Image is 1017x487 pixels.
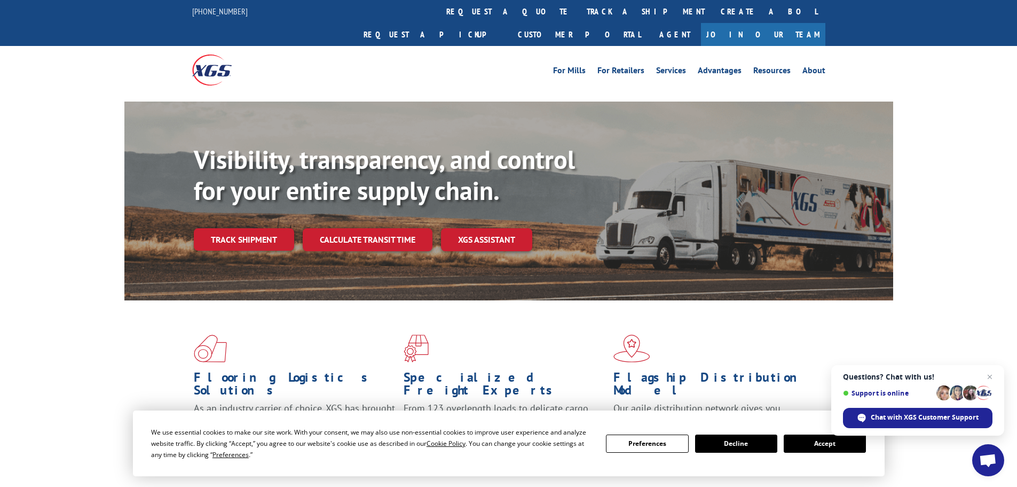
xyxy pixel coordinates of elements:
div: We use essential cookies to make our site work. With your consent, we may also use non-essential ... [151,427,593,460]
span: Our agile distribution network gives you nationwide inventory management on demand. [613,402,810,427]
span: Chat with XGS Customer Support [871,413,979,422]
a: XGS ASSISTANT [441,228,532,251]
a: Request a pickup [356,23,510,46]
p: From 123 overlength loads to delicate cargo, our experienced staff knows the best way to move you... [404,402,605,450]
a: [PHONE_NUMBER] [192,6,248,17]
a: About [802,66,825,78]
span: Preferences [212,450,249,459]
a: Customer Portal [510,23,649,46]
a: Track shipment [194,228,294,251]
div: Cookie Consent Prompt [133,411,885,476]
span: Questions? Chat with us! [843,373,992,381]
span: Support is online [843,389,933,397]
a: For Mills [553,66,586,78]
a: Join Our Team [701,23,825,46]
span: Close chat [983,370,996,383]
button: Decline [695,435,777,453]
a: Agent [649,23,701,46]
div: Chat with XGS Customer Support [843,408,992,428]
a: Calculate transit time [303,228,432,251]
span: Cookie Policy [427,439,466,448]
a: For Retailers [597,66,644,78]
a: Resources [753,66,791,78]
h1: Specialized Freight Experts [404,371,605,402]
a: Services [656,66,686,78]
span: As an industry carrier of choice, XGS has brought innovation and dedication to flooring logistics... [194,402,395,440]
img: xgs-icon-focused-on-flooring-red [404,335,429,362]
img: xgs-icon-flagship-distribution-model-red [613,335,650,362]
h1: Flooring Logistics Solutions [194,371,396,402]
div: Open chat [972,444,1004,476]
img: xgs-icon-total-supply-chain-intelligence-red [194,335,227,362]
button: Accept [784,435,866,453]
a: Advantages [698,66,742,78]
button: Preferences [606,435,688,453]
b: Visibility, transparency, and control for your entire supply chain. [194,143,575,207]
h1: Flagship Distribution Model [613,371,815,402]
